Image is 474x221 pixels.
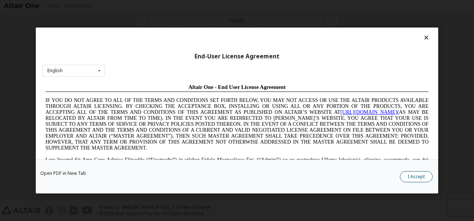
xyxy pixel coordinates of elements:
button: I Accept [400,171,433,182]
span: Lore Ipsumd Sit Ame Cons Adipisc Elitseddo (“Eiusmodte”) in utlabor Etdolo Magnaaliqua Eni. (“Adm... [3,76,386,129]
div: End-User License Agreement [42,53,432,60]
span: IF YOU DO NOT AGREE TO ALL OF THE TERMS AND CONDITIONS SET FORTH BELOW, YOU MAY NOT ACCESS OR USE... [3,16,386,70]
span: Altair One - End User License Agreement [146,3,243,9]
a: [URL][DOMAIN_NAME] [298,28,355,34]
div: English [47,68,63,73]
a: Open PDF in New Tab [40,171,86,176]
